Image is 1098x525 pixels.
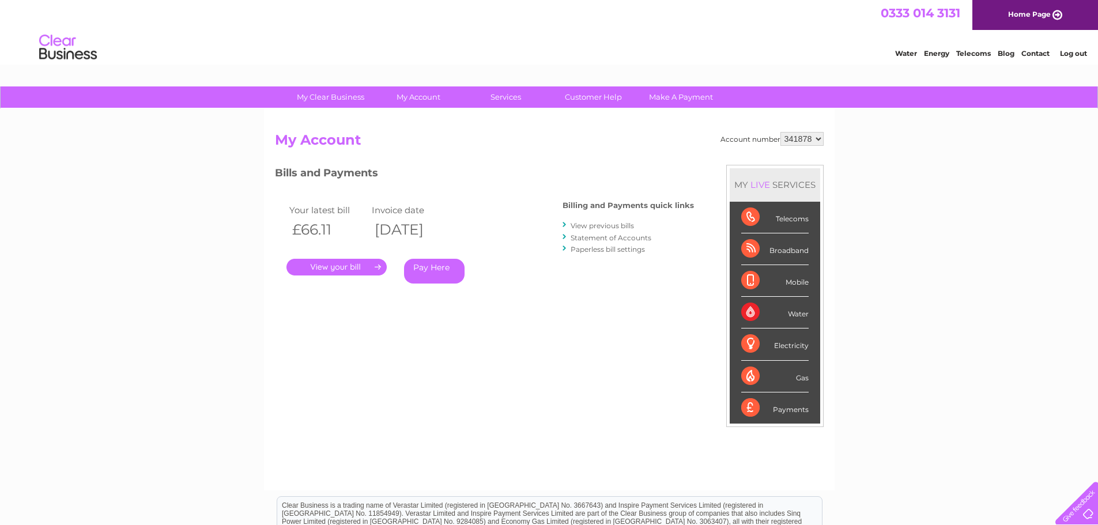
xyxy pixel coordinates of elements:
[1060,49,1087,58] a: Log out
[404,259,465,284] a: Pay Here
[741,392,809,424] div: Payments
[881,6,960,20] a: 0333 014 3131
[956,49,991,58] a: Telecoms
[39,30,97,65] img: logo.png
[998,49,1014,58] a: Blog
[741,361,809,392] div: Gas
[720,132,824,146] div: Account number
[1021,49,1050,58] a: Contact
[275,165,694,185] h3: Bills and Payments
[369,218,452,241] th: [DATE]
[371,86,466,108] a: My Account
[924,49,949,58] a: Energy
[741,233,809,265] div: Broadband
[277,6,822,56] div: Clear Business is a trading name of Verastar Limited (registered in [GEOGRAPHIC_DATA] No. 3667643...
[730,168,820,201] div: MY SERVICES
[275,132,824,154] h2: My Account
[571,221,634,230] a: View previous bills
[286,218,369,241] th: £66.11
[748,179,772,190] div: LIVE
[458,86,553,108] a: Services
[546,86,641,108] a: Customer Help
[633,86,729,108] a: Make A Payment
[571,245,645,254] a: Paperless bill settings
[571,233,651,242] a: Statement of Accounts
[741,202,809,233] div: Telecoms
[895,49,917,58] a: Water
[369,202,452,218] td: Invoice date
[741,265,809,297] div: Mobile
[741,328,809,360] div: Electricity
[563,201,694,210] h4: Billing and Payments quick links
[286,202,369,218] td: Your latest bill
[283,86,378,108] a: My Clear Business
[741,297,809,328] div: Water
[286,259,387,275] a: .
